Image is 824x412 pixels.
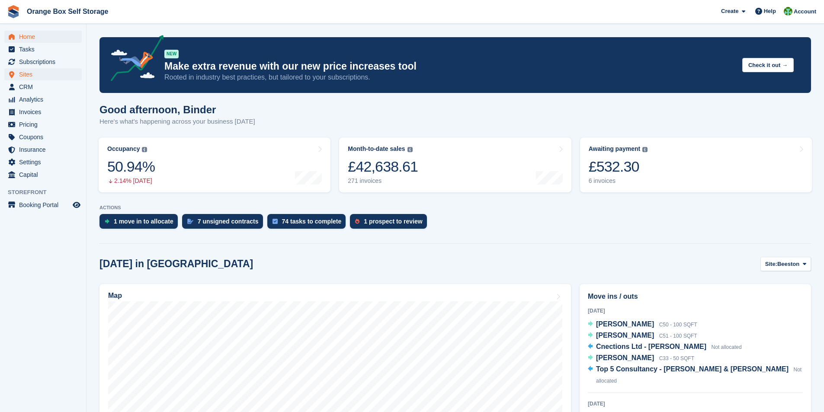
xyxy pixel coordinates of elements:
[4,131,82,143] a: menu
[19,68,71,80] span: Sites
[182,214,267,233] a: 7 unsigned contracts
[164,50,179,58] div: NEW
[659,333,697,339] span: C51 - 100 SQFT
[273,219,278,224] img: task-75834270c22a3079a89374b754ae025e5fb1db73e45f91037f5363f120a921f8.svg
[596,320,654,328] span: [PERSON_NAME]
[4,118,82,131] a: menu
[596,367,802,384] span: Not allocated
[187,219,193,224] img: contract_signature_icon-13c848040528278c33f63329250d36e43548de30e8caae1d1a13099fd9432cc5.svg
[164,73,735,82] p: Rooted in industry best practices, but tailored to your subscriptions.
[105,219,109,224] img: move_ins_to_allocate_icon-fdf77a2bb77ea45bf5b3d319d69a93e2d87916cf1d5bf7949dd705db3b84f3ca.svg
[4,169,82,181] a: menu
[23,4,112,19] a: Orange Box Self Storage
[103,35,164,84] img: price-adjustments-announcement-icon-8257ccfd72463d97f412b2fc003d46551f7dbcb40ab6d574587a9cd5c0d94...
[99,117,255,127] p: Here's what's happening across your business [DATE]
[4,106,82,118] a: menu
[142,147,147,152] img: icon-info-grey-7440780725fd019a000dd9b08b2336e03edf1995a4989e88bcd33f0948082b44.svg
[19,131,71,143] span: Coupons
[71,200,82,210] a: Preview store
[764,7,776,16] span: Help
[596,354,654,361] span: [PERSON_NAME]
[348,158,418,176] div: £42,638.61
[588,353,694,364] a: [PERSON_NAME] C33 - 50 SQFT
[107,158,155,176] div: 50.94%
[19,56,71,68] span: Subscriptions
[589,158,648,176] div: £532.30
[588,307,803,315] div: [DATE]
[588,291,803,302] h2: Move ins / outs
[19,31,71,43] span: Home
[99,258,253,270] h2: [DATE] in [GEOGRAPHIC_DATA]
[765,260,777,268] span: Site:
[164,60,735,73] p: Make extra revenue with our new price increases tool
[99,137,330,192] a: Occupancy 50.94% 2.14% [DATE]
[580,137,812,192] a: Awaiting payment £532.30 6 invoices
[107,145,140,153] div: Occupancy
[19,43,71,55] span: Tasks
[659,322,697,328] span: C50 - 100 SQFT
[4,43,82,55] a: menu
[4,156,82,168] a: menu
[4,31,82,43] a: menu
[99,104,255,115] h1: Good afternoon, Binder
[742,58,794,72] button: Check it out →
[794,7,816,16] span: Account
[4,93,82,105] a: menu
[19,199,71,211] span: Booking Portal
[355,219,359,224] img: prospect-51fa495bee0391a8d652442698ab0144808aea92771e9ea1ae160a38d050c398.svg
[784,7,792,16] img: Binder Bhardwaj
[350,214,431,233] a: 1 prospect to review
[4,199,82,211] a: menu
[588,364,803,386] a: Top 5 Consultancy - [PERSON_NAME] & [PERSON_NAME] Not allocated
[107,177,155,185] div: 2.14% [DATE]
[777,260,799,268] span: Beeston
[659,355,694,361] span: C33 - 50 SQFT
[348,145,405,153] div: Month-to-date sales
[19,156,71,168] span: Settings
[588,400,803,408] div: [DATE]
[282,218,342,225] div: 74 tasks to complete
[364,218,422,225] div: 1 prospect to review
[589,177,648,185] div: 6 invoices
[19,81,71,93] span: CRM
[596,365,789,373] span: Top 5 Consultancy - [PERSON_NAME] & [PERSON_NAME]
[114,218,173,225] div: 1 move in to allocate
[267,214,350,233] a: 74 tasks to complete
[596,343,706,350] span: Cnections Ltd - [PERSON_NAME]
[339,137,571,192] a: Month-to-date sales £42,638.61 271 invoices
[348,177,418,185] div: 271 invoices
[19,169,71,181] span: Capital
[108,292,122,300] h2: Map
[19,106,71,118] span: Invoices
[4,81,82,93] a: menu
[712,344,742,350] span: Not allocated
[596,332,654,339] span: [PERSON_NAME]
[99,205,811,211] p: ACTIONS
[589,145,641,153] div: Awaiting payment
[4,144,82,156] a: menu
[4,56,82,68] a: menu
[760,257,811,271] button: Site: Beeston
[8,188,86,197] span: Storefront
[588,342,742,353] a: Cnections Ltd - [PERSON_NAME] Not allocated
[7,5,20,18] img: stora-icon-8386f47178a22dfd0bd8f6a31ec36ba5ce8667c1dd55bd0f319d3a0aa187defe.svg
[99,214,182,233] a: 1 move in to allocate
[588,319,697,330] a: [PERSON_NAME] C50 - 100 SQFT
[19,144,71,156] span: Insurance
[588,330,697,342] a: [PERSON_NAME] C51 - 100 SQFT
[19,118,71,131] span: Pricing
[198,218,259,225] div: 7 unsigned contracts
[407,147,413,152] img: icon-info-grey-7440780725fd019a000dd9b08b2336e03edf1995a4989e88bcd33f0948082b44.svg
[19,93,71,105] span: Analytics
[4,68,82,80] a: menu
[642,147,648,152] img: icon-info-grey-7440780725fd019a000dd9b08b2336e03edf1995a4989e88bcd33f0948082b44.svg
[721,7,738,16] span: Create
